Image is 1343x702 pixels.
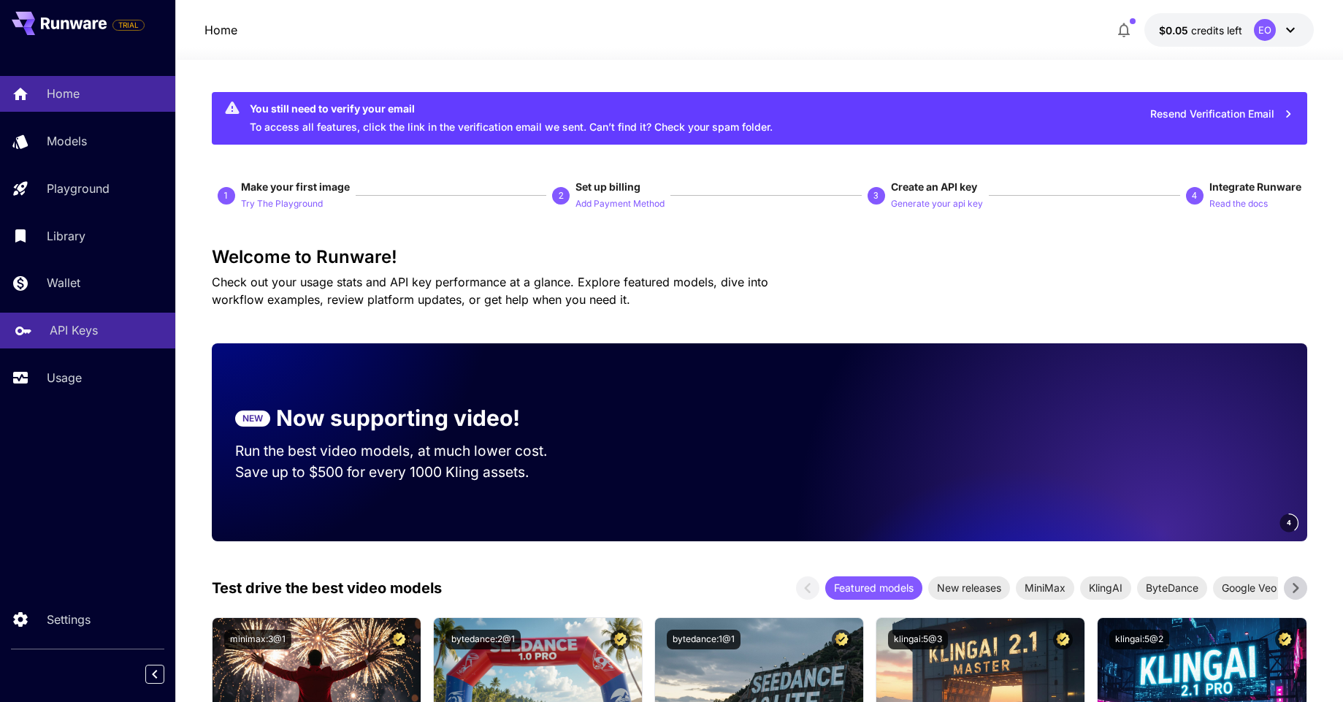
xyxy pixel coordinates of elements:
button: Resend Verification Email [1142,99,1301,129]
div: EO [1254,19,1276,41]
div: Collapse sidebar [156,661,175,687]
p: 1 [223,189,229,202]
div: KlingAI [1080,576,1131,600]
p: Home [47,85,80,102]
div: ByteDance [1137,576,1207,600]
p: Run the best video models, at much lower cost. [235,440,575,462]
p: Library [47,227,85,245]
p: 2 [559,189,564,202]
p: Usage [47,369,82,386]
p: Models [47,132,87,150]
button: klingai:5@3 [888,630,948,649]
p: API Keys [50,321,98,339]
button: $0.05EO [1144,13,1314,47]
button: Certified Model – Vetted for best performance and includes a commercial license. [1275,630,1295,649]
p: Now supporting video! [276,402,520,435]
span: Integrate Runware [1209,180,1301,193]
button: Certified Model – Vetted for best performance and includes a commercial license. [611,630,630,649]
p: 4 [1192,189,1197,202]
p: Save up to $500 for every 1000 Kling assets. [235,462,575,483]
span: MiniMax [1016,580,1074,595]
p: Playground [47,180,110,197]
button: klingai:5@2 [1109,630,1169,649]
button: Collapse sidebar [145,665,164,684]
button: Add Payment Method [575,194,665,212]
button: Certified Model – Vetted for best performance and includes a commercial license. [1053,630,1073,649]
nav: breadcrumb [204,21,237,39]
a: Home [204,21,237,39]
button: Certified Model – Vetted for best performance and includes a commercial license. [389,630,409,649]
p: Wallet [47,274,80,291]
div: $0.05 [1159,23,1242,38]
span: credits left [1191,24,1242,37]
span: TRIAL [113,20,144,31]
span: Check out your usage stats and API key performance at a glance. Explore featured models, dive int... [212,275,768,307]
span: ByteDance [1137,580,1207,595]
p: Generate your api key [891,197,983,211]
span: Make your first image [241,180,350,193]
p: 3 [873,189,879,202]
span: $0.05 [1159,24,1191,37]
span: Create an API key [891,180,977,193]
button: Generate your api key [891,194,983,212]
span: New releases [928,580,1010,595]
span: 4 [1287,517,1291,528]
p: Add Payment Method [575,197,665,211]
button: Try The Playground [241,194,323,212]
p: Test drive the best video models [212,577,442,599]
div: New releases [928,576,1010,600]
p: Try The Playground [241,197,323,211]
div: To access all features, click the link in the verification email we sent. Can’t find it? Check yo... [250,96,773,140]
h3: Welcome to Runware! [212,247,1307,267]
div: MiniMax [1016,576,1074,600]
button: bytedance:1@1 [667,630,741,649]
div: You still need to verify your email [250,101,773,116]
span: Set up billing [575,180,640,193]
p: NEW [242,412,263,425]
div: Google Veo [1213,576,1285,600]
span: Google Veo [1213,580,1285,595]
p: Read the docs [1209,197,1268,211]
p: Settings [47,611,91,628]
span: Add your payment card to enable full platform functionality. [112,16,145,34]
button: minimax:3@1 [224,630,291,649]
button: Read the docs [1209,194,1268,212]
button: Certified Model – Vetted for best performance and includes a commercial license. [832,630,852,649]
span: Featured models [825,580,922,595]
span: KlingAI [1080,580,1131,595]
button: bytedance:2@1 [445,630,521,649]
div: Featured models [825,576,922,600]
